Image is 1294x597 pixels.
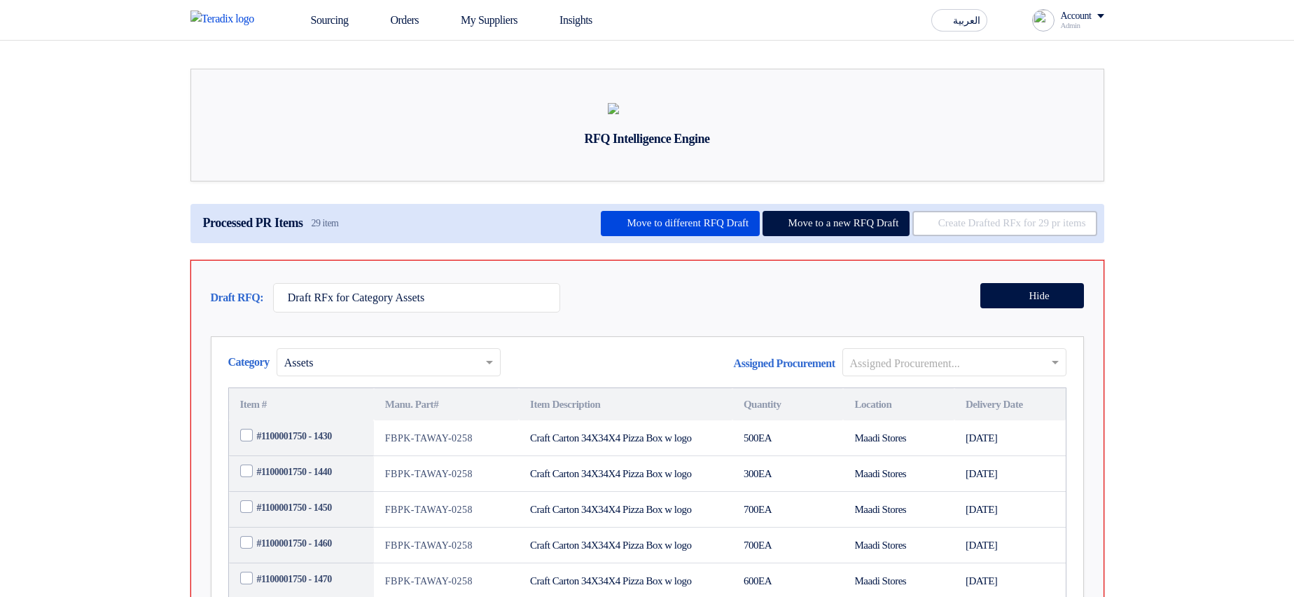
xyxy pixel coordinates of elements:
td: FBPK-TAWAY-0258 [374,456,519,492]
div: Craft Carton 34X34X4 Pizza Box w logo [530,430,721,446]
span: #1100001750 - 1450 [257,500,332,515]
span: 300 [744,468,758,479]
div: Account [1060,11,1091,22]
span: Draft RFQ: [211,291,264,303]
div: Craft Carton 34X34X4 Pizza Box w logo [530,573,721,589]
div: Craft Carton 34X34X4 Pizza Box w logo [530,537,721,554]
span: Assigned Procurement [734,355,835,372]
img: profile_test.png [1032,9,1055,32]
th: Location [843,388,954,421]
td: EA [732,420,844,456]
th: Delivery Date [954,388,1066,421]
button: Create Drafted RFx for 29 pr items [912,211,1097,236]
img: empty_state_list.svg [608,103,686,114]
a: Orders [359,5,430,36]
span: #1100001750 - 1470 [257,572,332,586]
span: 29 item [312,218,339,229]
td: EA [732,492,844,528]
div: RFQ Intelligence Engine [585,131,710,147]
button: العربية [931,9,987,32]
td: Maadi Stores [843,528,954,563]
th: Item Description [519,388,732,421]
th: Manu. Part# [374,388,519,421]
div: Craft Carton 34X34X4 Pizza Box w logo [530,466,721,482]
span: 700 [744,540,758,551]
button: Move to a new RFQ Draft [763,211,910,236]
span: #1100001750 - 1440 [257,465,332,479]
span: 600 [744,575,758,586]
span: Processed PR Items [203,216,303,231]
button: Move to different RFQ Draft [601,211,760,236]
img: Teradix logo [190,11,263,27]
input: RFQ Draft name... [273,283,560,313]
td: [DATE] [954,528,1066,563]
div: Craft Carton 34X34X4 Pizza Box w logo [530,502,721,518]
td: EA [732,528,844,563]
th: Quantity [732,388,844,421]
td: FBPK-TAWAY-0258 [374,528,519,563]
span: 700 [744,504,758,515]
td: FBPK-TAWAY-0258 [374,492,519,528]
a: Sourcing [280,5,360,36]
button: Hide [980,283,1084,308]
span: Category [228,354,270,371]
a: Insights [529,5,604,36]
th: Item # [229,388,374,421]
td: EA [732,456,844,492]
span: Hide [1029,291,1049,301]
td: [DATE] [954,492,1066,528]
div: Admin [1060,22,1104,29]
span: #1100001750 - 1460 [257,536,332,551]
a: My Suppliers [430,5,529,36]
span: #1100001750 - 1430 [257,429,332,444]
td: FBPK-TAWAY-0258 [374,420,519,456]
td: [DATE] [954,420,1066,456]
td: Maadi Stores [843,420,954,456]
td: Maadi Stores [843,492,954,528]
td: [DATE] [954,456,1066,492]
span: العربية [953,16,980,26]
td: Maadi Stores [843,456,954,492]
span: 500 [744,432,758,444]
